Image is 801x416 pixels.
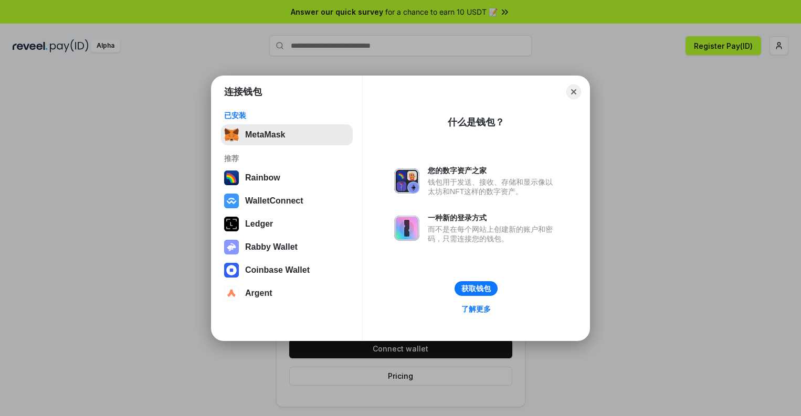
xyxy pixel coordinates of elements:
div: WalletConnect [245,196,303,206]
button: Ledger [221,214,353,234]
button: Close [566,84,581,99]
h1: 连接钱包 [224,86,262,98]
img: svg+xml,%3Csvg%20xmlns%3D%22http%3A%2F%2Fwww.w3.org%2F2000%2Fsvg%22%20fill%3D%22none%22%20viewBox... [394,216,419,241]
div: 推荐 [224,154,350,163]
div: 钱包用于发送、接收、存储和显示像以太坊和NFT这样的数字资产。 [428,177,558,196]
div: Coinbase Wallet [245,265,310,275]
img: svg+xml,%3Csvg%20width%3D%2228%22%20height%3D%2228%22%20viewBox%3D%220%200%2028%2028%22%20fill%3D... [224,263,239,278]
div: 获取钱包 [461,284,491,293]
img: svg+xml,%3Csvg%20width%3D%2228%22%20height%3D%2228%22%20viewBox%3D%220%200%2028%2028%22%20fill%3D... [224,194,239,208]
button: MetaMask [221,124,353,145]
img: svg+xml,%3Csvg%20xmlns%3D%22http%3A%2F%2Fwww.w3.org%2F2000%2Fsvg%22%20fill%3D%22none%22%20viewBox... [394,168,419,194]
div: Argent [245,289,272,298]
img: svg+xml,%3Csvg%20width%3D%22120%22%20height%3D%22120%22%20viewBox%3D%220%200%20120%20120%22%20fil... [224,170,239,185]
button: WalletConnect [221,190,353,211]
div: MetaMask [245,130,285,140]
div: Rabby Wallet [245,242,298,252]
div: 您的数字资产之家 [428,166,558,175]
img: svg+xml,%3Csvg%20xmlns%3D%22http%3A%2F%2Fwww.w3.org%2F2000%2Fsvg%22%20fill%3D%22none%22%20viewBox... [224,240,239,254]
img: svg+xml,%3Csvg%20xmlns%3D%22http%3A%2F%2Fwww.w3.org%2F2000%2Fsvg%22%20width%3D%2228%22%20height%3... [224,217,239,231]
img: svg+xml,%3Csvg%20fill%3D%22none%22%20height%3D%2233%22%20viewBox%3D%220%200%2035%2033%22%20width%... [224,127,239,142]
button: 获取钱包 [455,281,498,296]
div: 什么是钱包？ [448,116,504,129]
div: Ledger [245,219,273,229]
div: 一种新的登录方式 [428,213,558,222]
button: Argent [221,283,353,304]
button: Rabby Wallet [221,237,353,258]
a: 了解更多 [455,302,497,316]
div: 已安装 [224,111,350,120]
img: svg+xml,%3Csvg%20width%3D%2228%22%20height%3D%2228%22%20viewBox%3D%220%200%2028%2028%22%20fill%3D... [224,286,239,301]
button: Rainbow [221,167,353,188]
div: 了解更多 [461,304,491,314]
div: 而不是在每个网站上创建新的账户和密码，只需连接您的钱包。 [428,225,558,243]
button: Coinbase Wallet [221,260,353,281]
div: Rainbow [245,173,280,183]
